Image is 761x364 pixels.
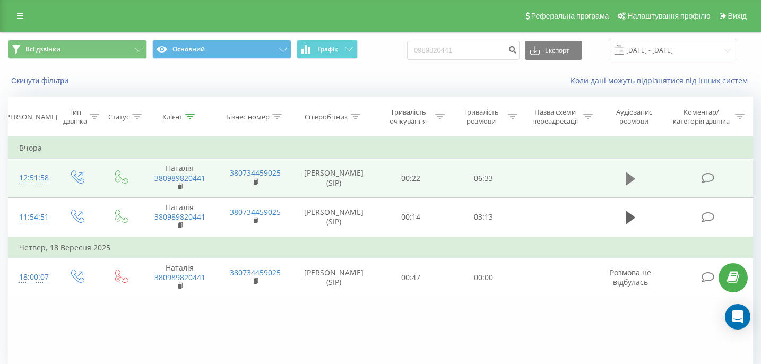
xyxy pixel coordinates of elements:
td: 03:13 [447,197,520,237]
a: 380734459025 [230,168,281,178]
div: Назва схеми переадресації [530,108,581,126]
td: Четвер, 18 Вересня 2025 [8,237,753,258]
td: 00:47 [375,258,447,297]
button: Скинути фільтри [8,76,74,85]
td: 00:14 [375,197,447,237]
td: Вчора [8,137,753,159]
div: Тип дзвінка [63,108,87,126]
span: Розмова не відбулась [610,267,651,287]
input: Пошук за номером [407,41,520,60]
a: 380734459025 [230,267,281,278]
div: 12:51:58 [19,168,44,188]
button: Графік [297,40,358,59]
span: Всі дзвінки [25,45,60,54]
span: Реферальна програма [531,12,609,20]
td: [PERSON_NAME] (SIP) [293,197,374,237]
a: 380989820441 [154,272,205,282]
a: 380989820441 [154,212,205,222]
td: [PERSON_NAME] (SIP) [293,258,374,297]
td: 06:33 [447,159,520,198]
button: Всі дзвінки [8,40,147,59]
span: Вихід [728,12,747,20]
td: Наталія [142,159,218,198]
div: [PERSON_NAME] [4,112,57,122]
td: Наталія [142,197,218,237]
a: 380989820441 [154,173,205,183]
span: Налаштування профілю [627,12,710,20]
span: Графік [317,46,338,53]
div: 11:54:51 [19,207,44,228]
td: [PERSON_NAME] (SIP) [293,159,374,198]
div: Бізнес номер [226,112,270,122]
button: Основний [152,40,291,59]
td: Наталія [142,258,218,297]
div: Тривалість очікування [384,108,433,126]
td: 00:22 [375,159,447,198]
div: 18:00:07 [19,267,44,288]
a: Коли дані можуть відрізнятися вiд інших систем [570,75,753,85]
div: Open Intercom Messenger [725,304,750,330]
div: Статус [108,112,129,122]
a: 380734459025 [230,207,281,217]
div: Тривалість розмови [457,108,505,126]
div: Співробітник [305,112,348,122]
div: Коментар/категорія дзвінка [670,108,732,126]
td: 00:00 [447,258,520,297]
div: Аудіозапис розмови [605,108,663,126]
div: Клієнт [162,112,183,122]
button: Експорт [525,41,582,60]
